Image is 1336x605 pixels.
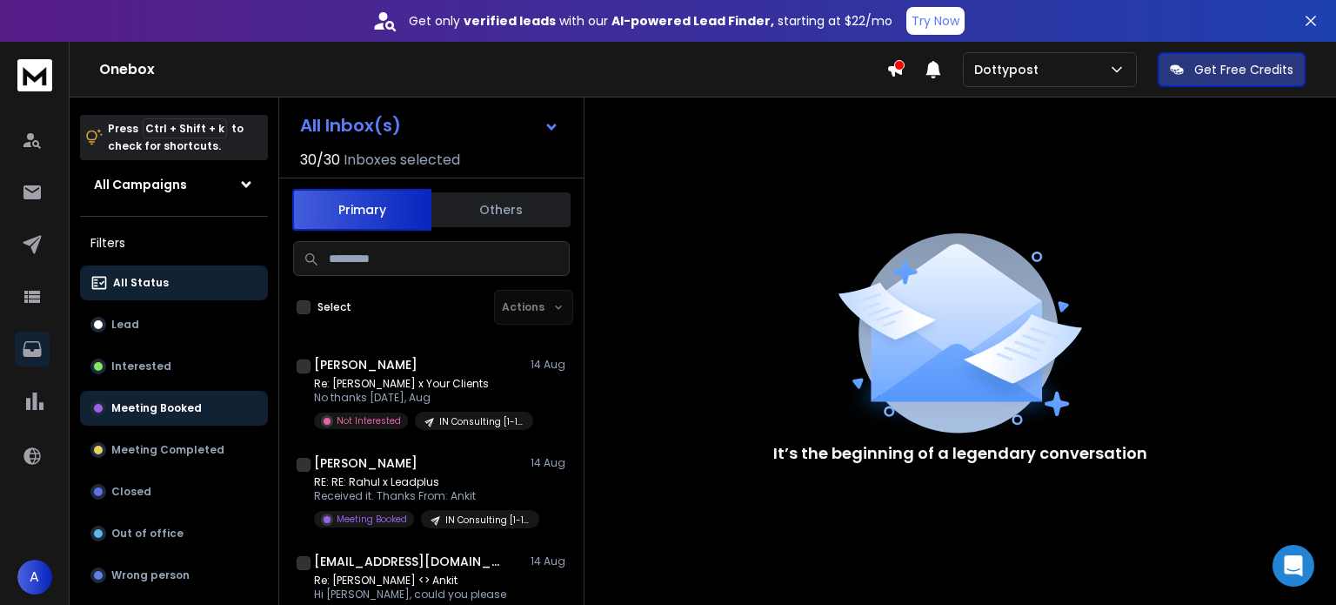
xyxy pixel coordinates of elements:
[314,377,523,391] p: Re: [PERSON_NAME] x Your Clients
[143,118,227,138] span: Ctrl + Shift + k
[314,454,417,472] h1: [PERSON_NAME]
[445,514,529,527] p: IN Consulting [1-1000] VP-Head
[300,150,340,171] span: 30 / 30
[314,489,523,503] p: Received it. Thanks From: Ankit
[80,307,268,342] button: Lead
[1194,61,1293,78] p: Get Free Credits
[111,360,171,373] p: Interested
[344,150,460,171] h3: Inboxes selected
[409,12,892,30] p: Get only with our starting at $22/mo
[80,391,268,426] button: Meeting Booked
[286,108,573,143] button: All Inbox(s)
[314,574,523,588] p: Re: [PERSON_NAME] <> Ankit
[111,485,151,499] p: Closed
[94,176,187,193] h1: All Campaigns
[80,167,268,202] button: All Campaigns
[113,276,169,290] p: All Status
[300,117,401,134] h1: All Inbox(s)
[111,401,202,415] p: Meeting Booked
[531,456,570,470] p: 14 Aug
[111,443,224,457] p: Meeting Completed
[1273,545,1314,587] div: Open Intercom Messenger
[314,356,417,373] h1: [PERSON_NAME]
[464,12,556,30] strong: verified leads
[337,513,407,526] p: Meeting Booked
[80,474,268,509] button: Closed
[906,7,965,35] button: Try Now
[108,120,244,155] p: Press to check for shortcuts.
[439,415,523,428] p: IN Consulting [1-1000] VP-Head
[912,12,959,30] p: Try Now
[17,560,52,595] button: A
[80,349,268,384] button: Interested
[314,588,523,602] p: Hi [PERSON_NAME], could you please
[314,553,505,570] h1: [EMAIL_ADDRESS][DOMAIN_NAME]
[431,191,571,229] button: Others
[1158,52,1306,87] button: Get Free Credits
[99,59,886,80] h1: Onebox
[111,527,184,541] p: Out of office
[337,414,401,427] p: Not Interested
[292,189,431,231] button: Primary
[80,231,268,255] h3: Filters
[80,516,268,551] button: Out of office
[80,266,268,300] button: All Status
[314,391,523,405] p: No thanks [DATE], Aug
[531,358,570,372] p: 14 Aug
[773,441,1147,466] p: It’s the beginning of a legendary conversation
[611,12,774,30] strong: AI-powered Lead Finder,
[314,475,523,489] p: RE: RE: Rahul x Leadplus
[111,318,139,332] p: Lead
[531,555,570,568] p: 14 Aug
[111,568,190,582] p: Wrong person
[974,61,1045,78] p: Dottypost
[80,433,268,467] button: Meeting Completed
[317,300,351,314] label: Select
[80,558,268,593] button: Wrong person
[17,59,52,91] img: logo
